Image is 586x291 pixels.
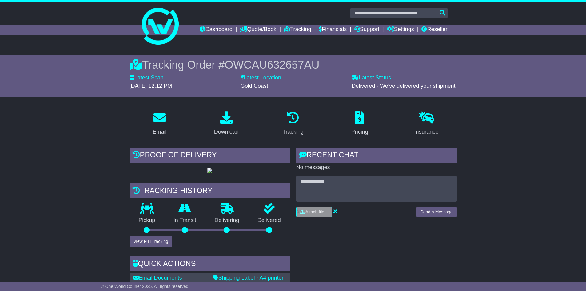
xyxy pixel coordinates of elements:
[354,25,379,35] a: Support
[130,236,172,247] button: View Full Tracking
[284,25,311,35] a: Tracking
[149,109,170,138] a: Email
[101,284,190,289] span: © One World Courier 2025. All rights reserved.
[153,128,166,136] div: Email
[130,256,290,273] div: Quick Actions
[133,275,182,281] a: Email Documents
[130,217,165,224] p: Pickup
[296,148,457,164] div: RECENT CHAT
[352,83,455,89] span: Delivered - We've delivered your shipment
[241,83,268,89] span: Gold Coast
[207,168,212,173] img: GetPodImage
[278,109,307,138] a: Tracking
[130,75,164,81] label: Latest Scan
[352,75,391,81] label: Latest Status
[130,183,290,200] div: Tracking history
[200,25,233,35] a: Dashboard
[240,25,276,35] a: Quote/Book
[296,164,457,171] p: No messages
[387,25,414,35] a: Settings
[130,58,457,71] div: Tracking Order #
[248,217,290,224] p: Delivered
[214,128,239,136] div: Download
[210,109,243,138] a: Download
[351,128,368,136] div: Pricing
[319,25,347,35] a: Financials
[416,207,456,217] button: Send a Message
[225,59,319,71] span: OWCAU632657AU
[164,217,205,224] p: In Transit
[213,275,284,281] a: Shipping Label - A4 printer
[421,25,447,35] a: Reseller
[130,83,172,89] span: [DATE] 12:12 PM
[410,109,443,138] a: Insurance
[282,128,303,136] div: Tracking
[414,128,439,136] div: Insurance
[205,217,249,224] p: Delivering
[241,75,281,81] label: Latest Location
[130,148,290,164] div: Proof of Delivery
[347,109,372,138] a: Pricing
